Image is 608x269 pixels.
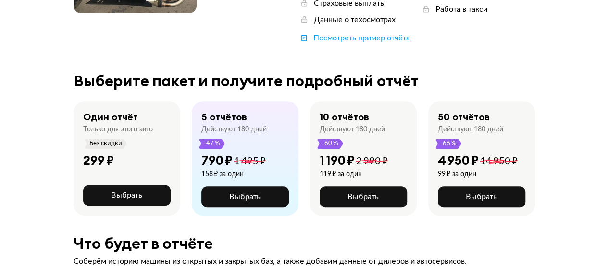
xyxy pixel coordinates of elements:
[438,153,479,168] div: 4 950 ₽
[201,111,247,123] div: 5 отчётов
[314,14,396,25] div: Данные о техосмотрах
[313,33,410,43] div: Посмотреть пример отчёта
[299,33,410,43] a: Посмотреть пример отчёта
[83,111,138,123] div: Один отчёт
[466,193,497,201] span: Выбрать
[347,193,379,201] span: Выбрать
[74,235,535,252] div: Что будет в отчёте
[234,156,266,166] span: 1 495 ₽
[83,185,171,206] button: Выбрать
[89,139,123,149] span: Без скидки
[320,111,369,123] div: 10 отчётов
[201,125,267,134] div: Действуют 180 дней
[438,125,503,134] div: Действуют 180 дней
[322,139,339,149] span: -60 %
[320,170,388,179] div: 119 ₽ за один
[320,186,407,207] button: Выбрать
[201,153,233,168] div: 790 ₽
[74,256,535,267] div: Соберём историю машины из открытых и закрытых баз, а также добавим данные от дилеров и автосервисов.
[320,125,385,134] div: Действуют 180 дней
[111,192,142,199] span: Выбрать
[438,111,490,123] div: 50 отчётов
[438,170,518,179] div: 99 ₽ за один
[74,72,535,90] div: Выберите пакет и получите подробный отчёт
[201,186,289,207] button: Выбрать
[438,186,525,207] button: Выбрать
[356,156,388,166] span: 2 990 ₽
[480,156,518,166] span: 14 950 ₽
[440,139,457,149] span: -66 %
[83,125,153,134] div: Только для этого авто
[229,193,261,201] span: Выбрать
[203,139,221,149] span: -47 %
[83,153,114,168] div: 299 ₽
[201,170,266,179] div: 158 ₽ за один
[435,4,487,14] div: Работа в такси
[320,153,355,168] div: 1 190 ₽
